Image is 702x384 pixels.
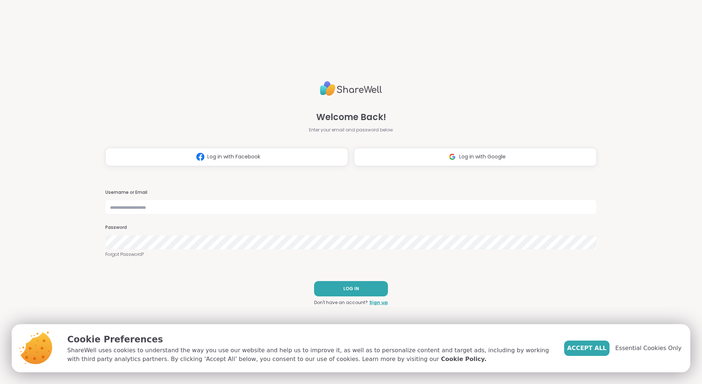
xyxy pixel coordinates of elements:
button: LOG IN [314,281,388,296]
span: Log in with Google [459,153,506,161]
button: Log in with Google [354,148,597,166]
img: ShareWell Logomark [445,150,459,164]
h3: Username or Email [105,189,597,196]
span: Don't have an account? [314,299,368,306]
img: ShareWell Logo [320,78,382,99]
button: Log in with Facebook [105,148,348,166]
button: Accept All [564,341,609,356]
span: Essential Cookies Only [615,344,682,353]
span: Accept All [567,344,607,353]
span: Enter your email and password below [309,127,393,133]
span: Log in with Facebook [207,153,260,161]
img: ShareWell Logomark [193,150,207,164]
span: Welcome Back! [316,111,386,124]
a: Cookie Policy. [441,355,486,364]
a: Forgot Password? [105,251,597,258]
a: Sign up [369,299,388,306]
p: Cookie Preferences [67,333,552,346]
p: ShareWell uses cookies to understand the way you use our website and help us to improve it, as we... [67,346,552,364]
span: LOG IN [343,285,359,292]
h3: Password [105,224,597,231]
